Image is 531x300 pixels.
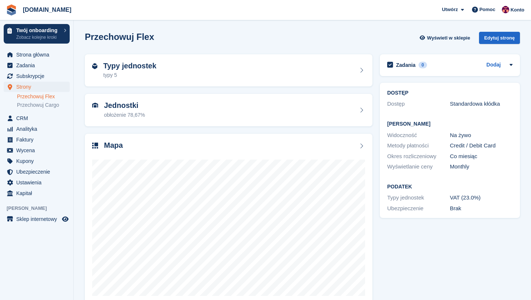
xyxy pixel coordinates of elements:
span: [PERSON_NAME] [7,205,73,212]
div: Edytuj stronę [479,32,520,44]
div: Okres rozliczeniowy [387,152,450,161]
a: menu [4,50,70,60]
img: map-icn-33ee37083ee616e46c38cad1a60f524a97daa1e2b2c8c0bc3eb3415660979fc1.svg [92,143,98,149]
h2: Przechowuj Flex [85,32,154,42]
div: Ubezpieczenie [387,204,450,213]
h2: Mapa [104,141,123,150]
h2: Zadania [396,62,416,68]
div: obłożenie 78,67% [104,111,145,119]
div: Dostęp [387,100,450,108]
div: Co miesiąc [450,152,513,161]
span: Ubezpieczenie [16,167,60,177]
a: menu [4,124,70,134]
span: Pomoc [479,6,495,13]
span: Strony [16,82,60,92]
a: Twój onboarding Zobacz kolejne kroki [4,24,70,44]
a: menu [4,167,70,177]
a: Edytuj stronę [479,32,520,47]
div: Brak [450,204,513,213]
a: Przechowuj Cargo [17,102,70,109]
div: Wyświetlanie ceny [387,163,450,171]
a: menu [4,156,70,166]
div: Monthly [450,163,513,171]
div: VAT (23.0%) [450,194,513,202]
a: menu [4,82,70,92]
h2: DOSTĘP [387,90,513,96]
a: Typy jednostek typy 5 [85,54,372,87]
span: Wycena [16,145,60,156]
p: Twój onboarding [16,28,60,33]
a: menu [4,145,70,156]
span: Kapitał [16,188,60,198]
span: Konto [510,6,524,14]
span: Subskrypcje [16,71,60,81]
h2: Typy jednostek [103,62,156,70]
h2: Jednostki [104,101,145,110]
div: Na żywo [450,131,513,140]
h2: [PERSON_NAME] [387,121,513,127]
a: menu [4,134,70,145]
a: menu [4,71,70,81]
a: Przechowuj Flex [17,93,70,100]
a: [DOMAIN_NAME] [20,4,74,16]
div: 0 [419,62,427,68]
h2: Podatek [387,184,513,190]
span: Wyświetl w sklepie [427,34,470,42]
a: Podgląd sklepu [61,215,70,224]
span: Strona główna [16,50,60,60]
div: Metody płatności [387,142,450,150]
div: Widoczność [387,131,450,140]
div: Credit / Debit Card [450,142,513,150]
span: Zadania [16,60,60,71]
p: Zobacz kolejne kroki [16,34,60,41]
a: menu [4,214,70,224]
img: unit-icn-7be61d7bf1b0ce9d3e12c5938cc71ed9869f7b940bace4675aadf7bd6d80202e.svg [92,103,98,108]
div: Standardowa kłódka [450,100,513,108]
span: Faktury [16,134,60,145]
span: Sklep internetowy [16,214,60,224]
a: Jednostki obłożenie 78,67% [85,94,372,126]
a: Dodaj [486,61,501,69]
div: typy 5 [103,71,156,79]
a: Wyświetl w sklepie [419,32,473,44]
img: unit-type-icn-2b2737a686de81e16bb02015468b77c625bbabd49415b5ef34ead5e3b44a266d.svg [92,63,97,69]
a: menu [4,177,70,188]
span: Kupony [16,156,60,166]
div: Typy jednostek [387,194,450,202]
a: menu [4,60,70,71]
a: menu [4,188,70,198]
span: CRM [16,113,60,123]
img: stora-icon-8386f47178a22dfd0bd8f6a31ec36ba5ce8667c1dd55bd0f319d3a0aa187defe.svg [6,4,17,16]
span: Ustawienia [16,177,60,188]
a: menu [4,113,70,123]
img: Mateusz Kacwin [502,6,509,13]
span: Analityka [16,124,60,134]
span: Utwórz [442,6,458,13]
